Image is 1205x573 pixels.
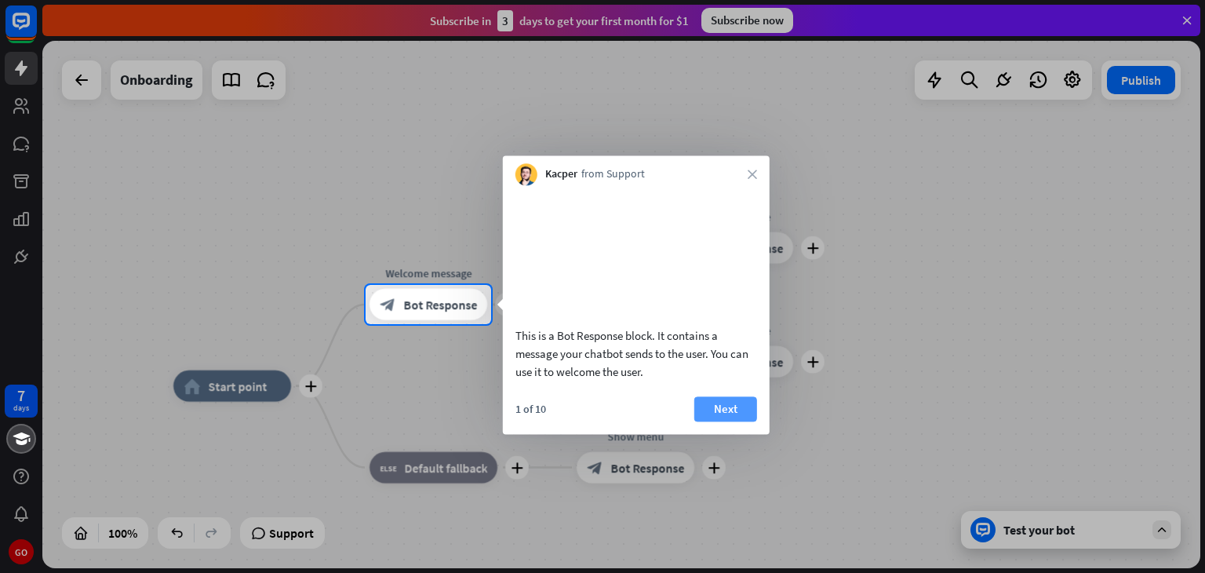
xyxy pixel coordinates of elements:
span: Kacper [545,167,577,183]
i: block_bot_response [380,297,395,312]
span: from Support [581,167,645,183]
div: 1 of 10 [515,402,546,416]
div: This is a Bot Response block. It contains a message your chatbot sends to the user. You can use i... [515,327,757,381]
i: close [748,170,757,179]
button: Next [694,396,757,422]
span: Bot Response [403,297,477,312]
button: Open LiveChat chat widget [13,6,60,53]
